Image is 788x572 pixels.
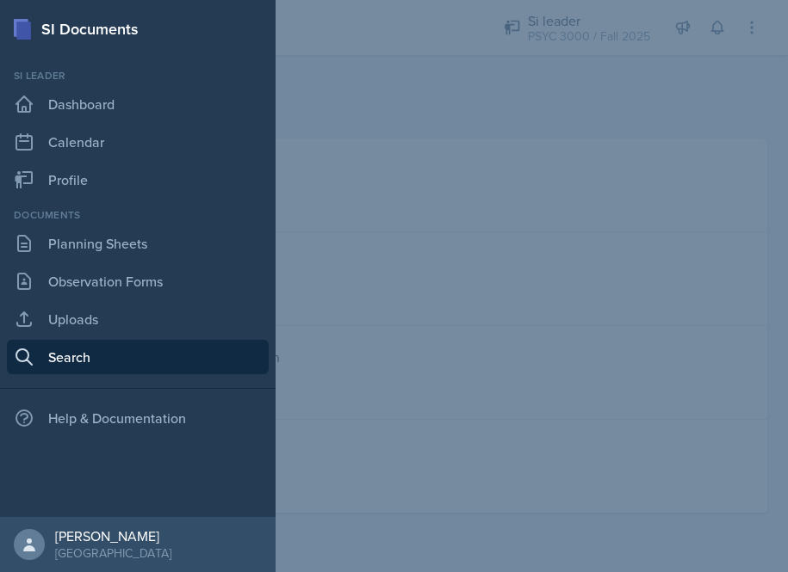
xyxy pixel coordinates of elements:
a: Planning Sheets [7,226,269,261]
div: Help & Documentation [7,401,269,435]
a: Search [7,340,269,374]
a: Dashboard [7,87,269,121]
div: Documents [7,207,269,223]
a: Calendar [7,125,269,159]
a: Observation Forms [7,264,269,298]
div: [PERSON_NAME] [55,527,171,544]
a: Profile [7,163,269,197]
div: [GEOGRAPHIC_DATA] [55,544,171,562]
a: Uploads [7,302,269,336]
div: Si leader [7,68,269,83]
